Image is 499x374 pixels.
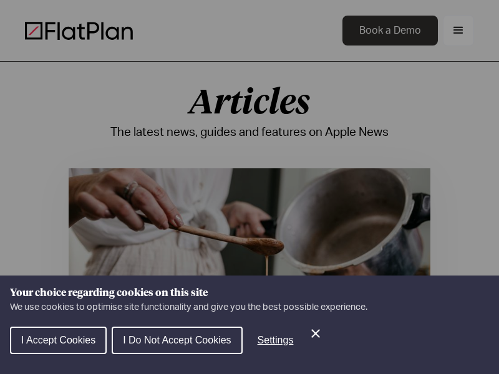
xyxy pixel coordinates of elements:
[10,285,489,300] h1: Your choice regarding cookies on this site
[21,335,95,345] span: I Accept Cookies
[112,327,242,354] button: I Do Not Accept Cookies
[248,328,304,353] button: Settings
[308,326,323,341] button: Close Cookie Control
[123,335,231,345] span: I Do Not Accept Cookies
[10,327,107,354] button: I Accept Cookies
[10,300,489,314] p: We use cookies to optimise site functionality and give you the best possible experience.
[258,335,294,345] span: Settings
